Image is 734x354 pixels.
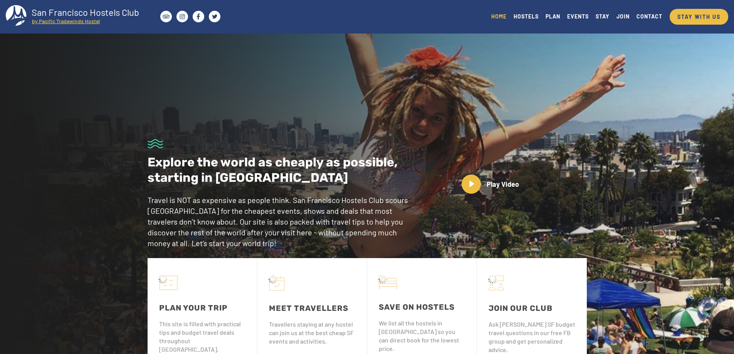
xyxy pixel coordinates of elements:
p: Play Video [481,180,525,190]
a: HOME [488,11,510,22]
div: MEET TRAVELLERS [269,302,355,314]
p: Explore the world as cheaply as possible, starting in [GEOGRAPHIC_DATA] [148,154,411,185]
img: loader-7.gif [158,275,168,284]
a: San Francisco Hostels Club by Pacific Tradewinds Hostel [6,5,146,28]
div: SAVE ON HOSTELS [379,301,465,313]
p: Travel is NOT as expensive as people think. San Francisco Hostels Club scours [GEOGRAPHIC_DATA] f... [148,195,411,248]
div: This site is filled with practical tips and budget travel deals throughout [GEOGRAPHIC_DATA]. [159,320,245,354]
tspan: San Francisco Hostels Club [32,7,139,18]
img: loader-7.gif [378,275,387,284]
div: Travellers staying at any hostel can join us at the best cheap SF events and activities. [269,320,355,346]
div: We list all the hostels in [GEOGRAPHIC_DATA] so you can direct book for the lowest price. [379,319,465,353]
a: HOSTELS [510,11,542,22]
a: JOIN [613,11,633,22]
a: STAY WITH US [670,9,728,25]
div: PLAN YOUR TRIP [159,302,245,314]
a: STAY [592,11,613,22]
a: CONTACT [633,11,666,22]
tspan: by Pacific Tradewinds Hostel [32,18,100,24]
div: Ask [PERSON_NAME] SF budget travel questions in our free FB group and get personalized advice. [489,320,575,354]
a: EVENTS [564,11,592,22]
a: PLAN [542,11,564,22]
img: loader-7.gif [268,275,277,284]
div: JOIN OUR CLUB [489,302,575,314]
img: loader-7.gif [488,275,497,284]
